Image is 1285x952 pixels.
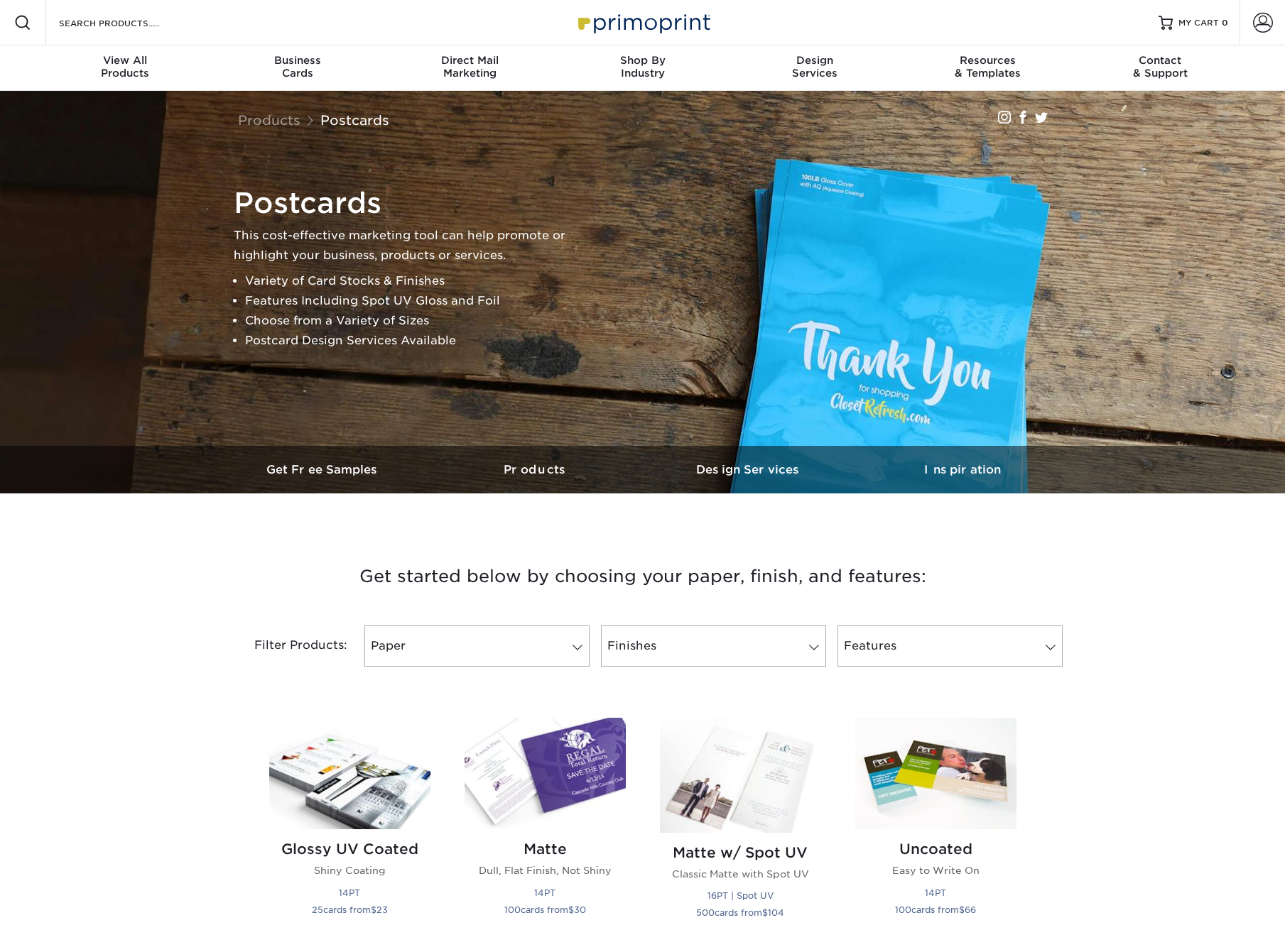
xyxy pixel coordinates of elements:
span: $ [959,904,965,915]
a: Paper [364,625,590,667]
h2: Matte [465,841,626,858]
small: cards from [504,904,586,915]
h2: Uncoated [855,841,1016,858]
span: View All [39,54,212,67]
small: 14PT [534,887,555,898]
a: Finishes [601,625,826,667]
h3: Get Free Samples [217,463,430,476]
a: Matte Postcards Matte Dull, Flat Finish, Not Shiny 14PT 100cards from$30 [465,718,626,938]
a: Resources& Templates [901,45,1074,91]
h1: Postcards [234,186,589,220]
div: Products [39,54,212,80]
a: Products [238,112,300,128]
div: & Templates [901,54,1074,80]
span: 0 [1222,18,1228,28]
h2: Glossy UV Coated [269,841,430,858]
span: 100 [895,904,911,915]
h3: Inspiration [856,463,1069,476]
div: Services [729,54,901,80]
span: 23 [376,904,388,915]
span: $ [568,904,574,915]
small: cards from [312,904,388,915]
p: Dull, Flat Finish, Not Shiny [465,863,626,877]
div: Cards [211,54,384,80]
a: Glossy UV Coated Postcards Glossy UV Coated Shiny Coating 14PT 25cards from$23 [269,718,430,938]
div: & Support [1074,54,1247,80]
span: 100 [504,904,521,915]
li: Postcard Design Services Available [245,331,589,351]
p: Shiny Coating [269,863,430,877]
a: DesignServices [729,45,901,91]
small: 16PT | Spot UV [707,890,774,901]
input: SEARCH PRODUCTS..... [58,14,196,31]
img: Matte Postcards [465,718,626,829]
h3: Design Services [643,463,856,476]
span: 25 [312,904,323,915]
span: 500 [696,907,715,918]
a: Get Free Samples [217,446,430,493]
img: Primoprint [572,7,714,38]
span: Resources [901,54,1074,67]
small: cards from [895,904,976,915]
h3: Products [430,463,643,476]
img: Matte w/ Spot UV Postcards [660,718,821,833]
span: 30 [574,904,586,915]
a: Products [430,446,643,493]
a: BusinessCards [211,45,384,91]
span: Business [211,54,384,67]
span: $ [762,907,768,918]
span: 104 [768,907,784,918]
div: Marketing [384,54,556,80]
a: Uncoated Postcards Uncoated Easy to Write On 14PT 100cards from$66 [855,718,1016,938]
a: Direct MailMarketing [384,45,556,91]
img: Glossy UV Coated Postcards [269,718,430,829]
img: Uncoated Postcards [855,718,1016,829]
span: Contact [1074,54,1247,67]
a: Features [837,625,1063,667]
li: Choose from a Variety of Sizes [245,311,589,331]
span: 66 [965,904,976,915]
a: Inspiration [856,446,1069,493]
div: Industry [556,54,729,80]
span: Design [729,54,901,67]
a: Postcards [320,112,389,128]
span: $ [371,904,376,915]
h2: Matte w/ Spot UV [660,844,821,861]
div: Filter Products: [217,625,359,667]
li: Features Including Spot UV Gloss and Foil [245,291,589,311]
p: This cost-effective marketing tool can help promote or highlight your business, products or servi... [234,226,589,266]
small: cards from [696,907,784,918]
a: Design Services [643,446,856,493]
span: MY CART [1178,17,1219,29]
span: Shop By [556,54,729,67]
small: 14PT [339,887,360,898]
span: Direct Mail [384,54,556,67]
p: Easy to Write On [855,863,1016,877]
a: Matte w/ Spot UV Postcards Matte w/ Spot UV Classic Matte with Spot UV 16PT | Spot UV 500cards fr... [660,718,821,938]
p: Classic Matte with Spot UV [660,867,821,881]
a: Shop ByIndustry [556,45,729,91]
small: 14PT [925,887,946,898]
a: View AllProducts [39,45,212,91]
li: Variety of Card Stocks & Finishes [245,271,589,291]
h3: Get started below by choosing your paper, finish, and features: [227,545,1058,608]
a: Contact& Support [1074,45,1247,91]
